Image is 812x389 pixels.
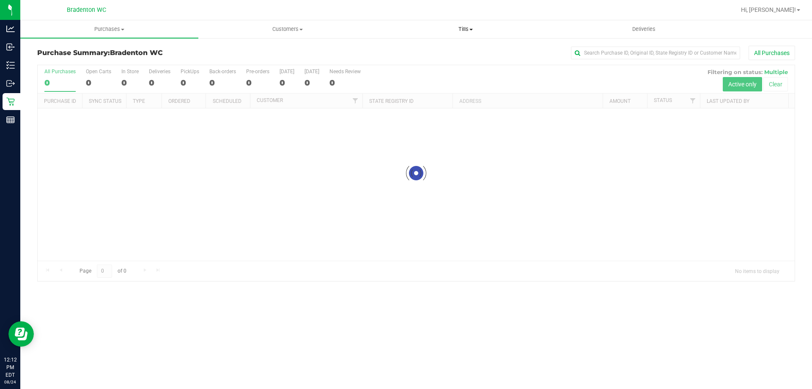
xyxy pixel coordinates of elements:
h3: Purchase Summary: [37,49,290,57]
a: Tills [376,20,554,38]
iframe: Resource center [8,321,34,347]
button: All Purchases [749,46,795,60]
span: Bradenton WC [110,49,163,57]
inline-svg: Analytics [6,25,15,33]
a: Deliveries [555,20,733,38]
input: Search Purchase ID, Original ID, State Registry ID or Customer Name... [571,47,740,59]
span: Bradenton WC [67,6,106,14]
inline-svg: Inbound [6,43,15,51]
inline-svg: Retail [6,97,15,106]
span: Purchases [20,25,198,33]
span: Hi, [PERSON_NAME]! [741,6,796,13]
span: Tills [377,25,554,33]
inline-svg: Outbound [6,79,15,88]
p: 08/24 [4,379,16,385]
span: Deliveries [621,25,667,33]
inline-svg: Reports [6,116,15,124]
a: Customers [198,20,376,38]
inline-svg: Inventory [6,61,15,69]
p: 12:12 PM EDT [4,356,16,379]
span: Customers [199,25,376,33]
a: Purchases [20,20,198,38]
